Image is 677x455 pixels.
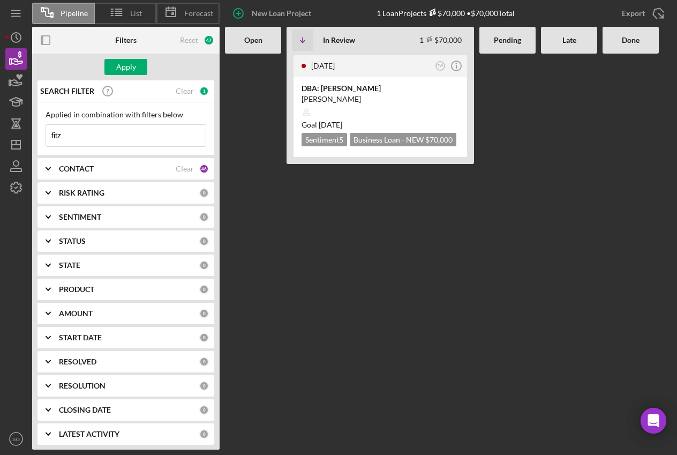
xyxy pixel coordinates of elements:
b: CONTACT [59,165,94,173]
span: Goal [302,120,342,129]
div: 0 [199,188,209,198]
div: Applied in combination with filters below [46,110,206,119]
div: Clear [176,87,194,95]
div: 47 [204,35,214,46]
div: 0 [199,260,209,270]
span: $70,000 [425,135,453,144]
div: 0 [199,429,209,439]
button: Apply [104,59,147,75]
div: 0 [199,236,209,246]
b: CLOSING DATE [59,406,111,414]
b: AMOUNT [59,309,93,318]
div: Open Intercom Messenger [641,408,666,434]
b: RESOLUTION [59,382,106,390]
div: 0 [199,309,209,318]
time: 05/05/2025 [319,120,342,129]
span: Pipeline [61,9,88,18]
b: STATE [59,261,80,270]
button: New Loan Project [225,3,322,24]
button: SO [5,428,27,450]
a: [DATE]TWDBA: [PERSON_NAME][PERSON_NAME]Goal [DATE]Sentiment5Business Loan - NEW $70,000 [292,54,469,159]
div: DBA: [PERSON_NAME] [302,83,459,94]
b: In Review [323,36,355,44]
div: Sentiment 5 [302,133,347,146]
b: Filters [115,36,137,44]
b: SENTIMENT [59,213,101,221]
div: 1 $70,000 [419,35,462,44]
b: Late [562,36,576,44]
b: Done [622,36,640,44]
b: PRODUCT [59,285,94,294]
b: RESOLVED [59,357,96,366]
div: 0 [199,285,209,294]
div: 0 [199,333,209,342]
div: 0 [199,381,209,391]
b: RISK RATING [59,189,104,197]
div: 1 [199,86,209,96]
div: Clear [176,165,194,173]
div: 1 Loan Projects • $70,000 Total [377,9,515,18]
span: Forecast [184,9,213,18]
text: TW [438,64,443,68]
div: Business Loan - NEW [350,133,456,146]
span: List [130,9,142,18]
div: Reset [180,36,198,44]
div: 0 [199,405,209,415]
div: Export [622,3,645,24]
div: [PERSON_NAME] [302,94,459,105]
div: Apply [116,59,136,75]
div: $70,000 [426,9,465,18]
b: LATEST ACTIVITY [59,430,119,438]
b: STATUS [59,237,86,245]
div: New Loan Project [252,3,311,24]
time: 2025-03-21 14:58 [311,61,335,70]
div: 46 [199,164,209,174]
button: TW [433,59,448,73]
b: Pending [494,36,521,44]
div: 0 [199,212,209,222]
text: SO [12,436,20,442]
b: Open [244,36,262,44]
button: Export [611,3,672,24]
b: SEARCH FILTER [40,87,94,95]
div: 0 [199,357,209,367]
b: START DATE [59,333,102,342]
